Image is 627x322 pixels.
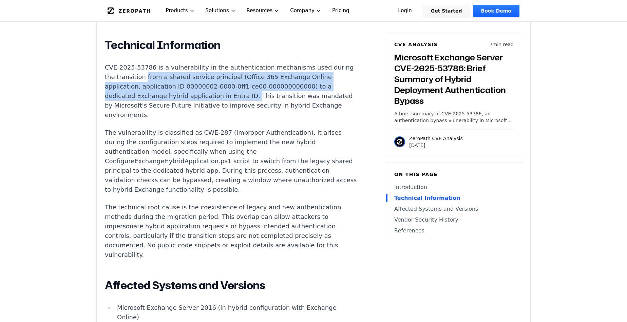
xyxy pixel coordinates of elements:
[394,183,514,191] a: Introduction
[394,216,514,224] a: Vendor Security History
[105,203,357,260] p: The technical root cause is the coexistence of legacy and new authentication methods during the m...
[105,128,357,194] p: The vulnerability is classified as CWE-287 (Improper Authentication). It arises during the config...
[409,135,463,142] p: ZeroPath CVE Analysis
[394,227,514,235] a: References
[105,279,357,292] h2: Affected Systems and Versions
[394,110,514,124] p: A brief summary of CVE-2025-53786, an authentication bypass vulnerability in Microsoft Exchange S...
[394,52,514,106] h3: Microsoft Exchange Server CVE-2025-53786: Brief Summary of Hybrid Deployment Authentication Bypass
[394,171,514,178] h6: On this page
[390,5,420,17] a: Login
[423,5,470,17] a: Get Started
[409,142,463,149] p: [DATE]
[394,41,438,48] h6: CVE Analysis
[105,38,357,52] h2: Technical Information
[105,63,357,120] p: CVE-2025-53786 is a vulnerability in the authentication mechanisms used during the transition fro...
[394,194,514,202] a: Technical Information
[473,5,519,17] a: Book Demo
[114,303,357,322] li: Microsoft Exchange Server 2016 (in hybrid configuration with Exchange Online)
[490,41,514,48] p: 7 min read
[394,205,514,213] a: Affected Systems and Versions
[394,136,405,147] img: ZeroPath CVE Analysis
